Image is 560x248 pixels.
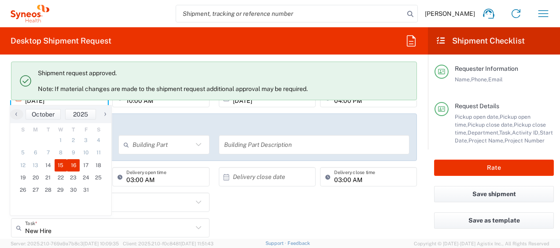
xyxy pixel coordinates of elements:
span: Request Details [455,102,499,109]
span: [DATE] 10:09:35 [83,241,119,246]
span: 27 [29,184,42,196]
span: 15 [55,159,67,171]
span: 1 [55,134,67,146]
span: 13 [29,159,42,171]
span: 2025 [73,111,88,118]
span: 28 [42,184,55,196]
span: 9 [67,146,80,159]
span: 18 [92,159,105,171]
span: 12 [17,159,29,171]
span: Activity ID, [512,129,540,136]
span: Copyright © [DATE]-[DATE] Agistix Inc., All Rights Reserved [414,240,549,248]
th: weekday [29,125,42,134]
span: 10 [80,146,92,159]
span: 5 [17,146,29,159]
span: Project Number [505,137,545,144]
div: Shipment request approved. Note: If material changes are made to the shipment request additional ... [38,69,409,93]
input: Shipment, tracking or reference number [176,5,404,22]
button: Save shipment [434,186,554,202]
span: 23 [67,171,80,184]
th: weekday [92,125,105,134]
span: 19 [17,171,29,184]
span: Project Name, [468,137,505,144]
span: 26 [17,184,29,196]
span: Requester Information [455,65,518,72]
button: ‹ [10,109,23,120]
span: Client: 2025.21.0-f0c8481 [123,241,214,246]
bs-datepicker-navigation-view: ​ ​ ​ [10,109,111,120]
span: ‹ [10,109,23,119]
th: weekday [42,125,55,134]
h2: Desktop Shipment Request [11,36,111,46]
span: Server: 2025.21.0-769a9a7b8c3 [11,241,119,246]
a: Feedback [287,241,310,246]
button: October [26,109,61,120]
a: Support [265,241,287,246]
span: 21 [42,171,55,184]
span: Name, [455,76,471,83]
button: 2025 [65,109,96,120]
span: › [99,109,112,119]
span: 4 [92,134,105,146]
span: 30 [67,184,80,196]
span: 24 [80,171,92,184]
span: Department, [468,129,499,136]
span: 31 [80,184,92,196]
bs-datepicker-container: calendar [10,105,112,216]
span: 25 [92,171,105,184]
span: 3 [80,134,92,146]
span: [DATE] 11:51:43 [181,241,214,246]
th: weekday [80,125,92,134]
span: Phone, [471,76,488,83]
button: Rate [434,160,554,176]
span: 17 [80,159,92,171]
h2: Shipment Checklist [436,36,525,46]
button: › [98,109,111,120]
span: 11 [92,146,105,159]
span: Email [488,76,503,83]
span: [PERSON_NAME] [425,10,475,18]
span: 22 [55,171,67,184]
span: 6 [29,146,42,159]
span: 8 [55,146,67,159]
span: 7 [42,146,55,159]
span: October [32,111,55,118]
span: Task, [499,129,512,136]
span: 14 [42,159,55,171]
th: weekday [17,125,29,134]
th: weekday [55,125,67,134]
th: weekday [67,125,80,134]
span: Pickup close date, [468,121,514,128]
span: 2 [67,134,80,146]
span: Pickup open date, [455,113,500,120]
span: 29 [55,184,67,196]
button: Save as template [434,212,554,229]
span: 16 [67,159,80,171]
span: 20 [29,171,42,184]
